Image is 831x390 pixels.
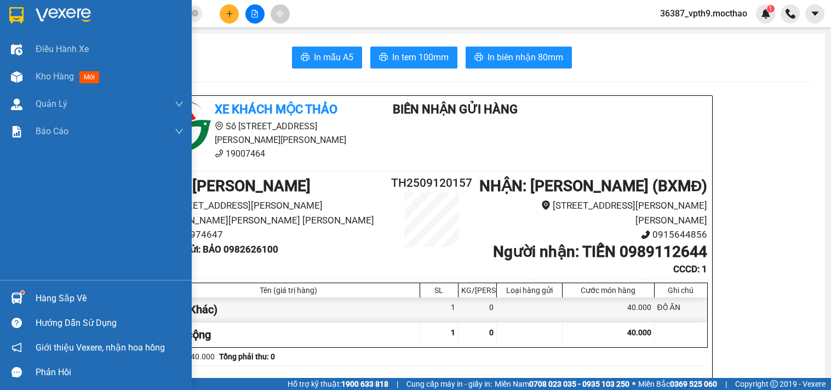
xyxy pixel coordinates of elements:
[288,378,388,390] span: Hỗ trợ kỹ thuật:
[529,380,629,388] strong: 0708 023 035 - 0935 103 250
[761,9,771,19] img: icon-new-feature
[251,10,259,18] span: file-add
[11,71,22,83] img: warehouse-icon
[397,378,398,390] span: |
[641,230,650,239] span: phone
[651,7,756,20] span: 36387_vpth9.mocthao
[451,328,455,337] span: 1
[638,378,717,390] span: Miền Bắc
[175,127,184,136] span: down
[627,328,651,337] span: 40.000
[157,147,360,160] li: 19007464
[276,10,284,18] span: aim
[655,297,707,322] div: ĐỒ ĂN
[292,47,362,68] button: printerIn mẫu A5
[11,126,22,137] img: solution-icon
[341,380,388,388] strong: 1900 633 818
[175,100,184,108] span: down
[632,382,635,386] span: ⚪️
[36,124,68,138] span: Báo cáo
[301,53,310,63] span: printer
[459,297,497,322] div: 0
[810,9,820,19] span: caret-down
[488,50,563,64] span: In biên nhận 80mm
[314,50,353,64] span: In mẫu A5
[157,198,386,227] li: [STREET_ADDRESS][PERSON_NAME][PERSON_NAME][PERSON_NAME] [PERSON_NAME]
[36,42,89,56] span: Điều hành xe
[215,122,223,130] span: environment
[219,352,275,361] b: Tổng phải thu: 0
[767,5,775,13] sup: 1
[215,149,223,158] span: phone
[479,177,707,195] b: NHẬN : [PERSON_NAME] (BXMĐ)
[36,97,67,111] span: Quản Lý
[423,286,455,295] div: SL
[157,119,360,147] li: Số [STREET_ADDRESS][PERSON_NAME][PERSON_NAME]
[36,71,74,82] span: Kho hàng
[11,292,22,304] img: warehouse-icon
[769,5,772,13] span: 1
[11,44,22,55] img: warehouse-icon
[36,315,184,331] div: Hướng dẫn sử dụng
[215,102,337,116] b: Xe khách Mộc Thảo
[386,174,478,192] h2: TH2509120157
[563,297,655,322] div: 40.000
[12,367,22,377] span: message
[192,10,198,16] span: close-circle
[157,177,311,195] b: GỬI : [PERSON_NAME]
[79,71,99,83] span: mới
[36,364,184,381] div: Phản hồi
[157,297,420,322] div: 1 TX (Khác)
[157,244,278,255] b: Người gửi : BẢO 0982626100
[245,4,265,24] button: file-add
[157,227,386,242] li: 0914974647
[12,318,22,328] span: question-circle
[478,227,707,242] li: 0915644856
[160,286,417,295] div: Tên (giá trị hàng)
[271,4,290,24] button: aim
[12,342,22,353] span: notification
[379,53,388,63] span: printer
[220,4,239,24] button: plus
[370,47,457,68] button: printerIn tem 100mm
[565,286,651,295] div: Cước món hàng
[466,47,572,68] button: printerIn biên nhận 80mm
[192,9,198,19] span: close-circle
[474,53,483,63] span: printer
[11,99,22,110] img: warehouse-icon
[36,341,165,354] span: Giới thiệu Vexere, nhận hoa hồng
[670,380,717,388] strong: 0369 525 060
[725,378,727,390] span: |
[420,297,459,322] div: 1
[493,243,707,261] b: Người nhận : TIẾN 0989112644
[495,378,629,390] span: Miền Nam
[21,291,24,294] sup: 1
[805,4,824,24] button: caret-down
[489,328,494,337] span: 0
[657,286,704,295] div: Ghi chú
[226,10,233,18] span: plus
[770,380,778,388] span: copyright
[541,200,551,210] span: environment
[461,286,494,295] div: KG/[PERSON_NAME]
[392,50,449,64] span: In tem 100mm
[36,290,184,307] div: Hàng sắp về
[393,102,518,116] b: Biên Nhận Gửi Hàng
[673,263,707,274] b: CCCD : 1
[406,378,492,390] span: Cung cấp máy in - giấy in:
[478,198,707,227] li: [STREET_ADDRESS][PERSON_NAME][PERSON_NAME]
[500,286,559,295] div: Loại hàng gửi
[9,7,24,24] img: logo-vxr
[786,9,795,19] img: phone-icon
